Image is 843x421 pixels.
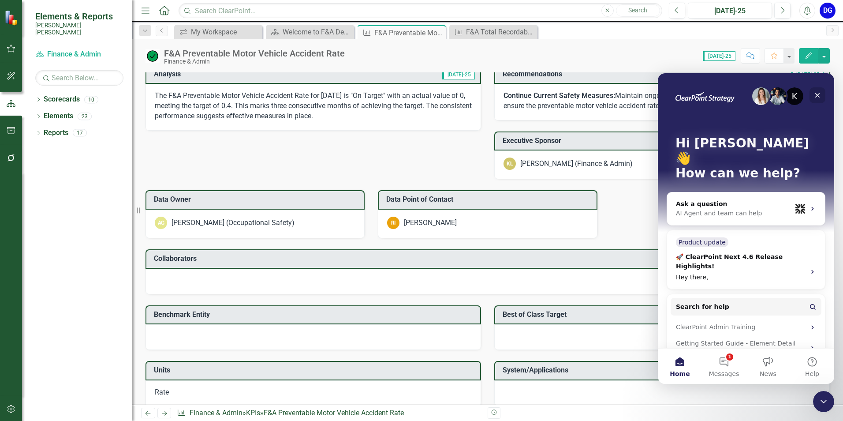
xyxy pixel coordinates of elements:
[283,26,352,38] div: Welcome to F&A Departmental Scorecard
[35,49,123,60] a: Finance & Admin
[628,7,647,14] span: Search
[154,255,824,263] h3: Collaborators
[35,70,123,86] input: Search Below...
[691,6,769,16] div: [DATE]-25
[386,195,592,203] h3: Data Point of Contact
[442,70,475,79] span: [DATE]-25
[155,91,472,121] p: The F&A Preventable Motor Vehicle Accident Rate for [DATE] is "On Target" with an actual value of...
[172,218,295,228] div: [PERSON_NAME] (Occupational Safety)
[73,129,87,137] div: 17
[503,311,824,319] h3: Best of Class Target
[451,26,535,38] a: F&A Total Recordable Incident Rate (TRIR)
[177,408,481,418] div: » »
[145,49,160,63] img: On Target
[164,49,345,58] div: F&A Preventable Motor Vehicle Accident Rate
[504,91,821,111] p: Maintain ongoing safety training and awareness programs to ensure the preventable motor vehicle a...
[688,3,772,19] button: [DATE]-25
[246,409,260,417] a: KPIs
[44,128,68,138] a: Reports
[190,409,242,417] a: Finance & Admin
[703,51,735,61] span: [DATE]-25
[176,26,260,38] a: My Workspace
[44,111,73,121] a: Elements
[268,26,352,38] a: Welcome to F&A Departmental Scorecard
[503,366,824,374] h3: System/Applications
[374,27,444,38] div: F&A Preventable Motor Vehicle Accident Rate
[154,195,359,203] h3: Data Owner
[78,113,92,120] div: 23
[191,26,260,38] div: My Workspace
[387,217,399,229] div: RI
[154,311,476,319] h3: Benchmark Entity
[813,391,834,412] iframe: Intercom live chat
[154,70,297,78] h3: Analysis
[503,137,708,145] h3: Executive Sponsor
[155,388,169,396] span: Rate
[179,3,662,19] input: Search ClearPoint...
[616,4,660,17] button: Search
[35,11,123,22] span: Elements & Reports
[155,217,167,229] div: AG
[520,159,633,169] div: [PERSON_NAME] (Finance & Admin)
[504,158,516,170] div: KL
[404,218,457,228] div: [PERSON_NAME]
[154,366,476,374] h3: Units
[504,91,615,100] strong: Continue Current Safety Measures:
[35,22,123,36] small: [PERSON_NAME] [PERSON_NAME]
[84,96,98,103] div: 10
[44,94,80,105] a: Scorecards
[820,3,836,19] button: DG
[4,10,20,25] img: ClearPoint Strategy
[503,70,709,78] h3: Recommendations
[466,26,535,38] div: F&A Total Recordable Incident Rate (TRIR)
[164,58,345,65] div: Finance & Admin
[264,409,404,417] div: F&A Preventable Motor Vehicle Accident Rate
[658,73,834,384] iframe: Intercom live chat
